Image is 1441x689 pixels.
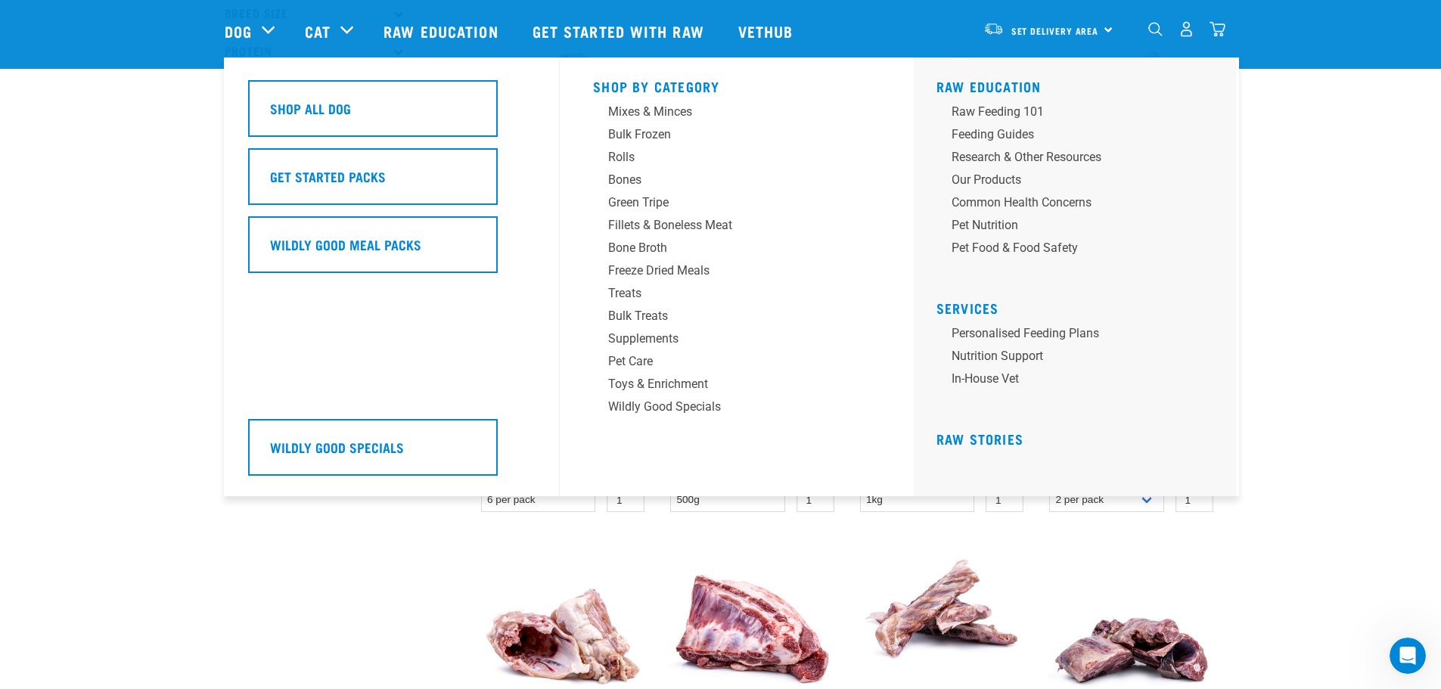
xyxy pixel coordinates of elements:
a: Raw Education [368,1,517,61]
a: Raw Education [936,82,1042,90]
div: Supplements [608,330,844,348]
a: Vethub [723,1,812,61]
div: Mixes & Minces [608,103,844,121]
a: Mixes & Minces [593,103,880,126]
a: Raw Feeding 101 [936,103,1224,126]
div: Bone Broth [608,239,844,257]
div: Treats [608,284,844,303]
a: Raw Stories [936,435,1023,442]
input: 1 [1175,489,1213,512]
div: Bulk Treats [608,307,844,325]
div: Feeding Guides [952,126,1188,144]
img: home-icon@2x.png [1210,21,1225,37]
a: Personalised Feeding Plans [936,324,1224,347]
div: Pet Care [608,352,844,371]
div: Fillets & Boneless Meat [608,216,844,234]
h5: Wildly Good Meal Packs [270,234,421,254]
iframe: Intercom live chat [1390,638,1426,674]
a: Pet Care [593,352,880,375]
a: Shop All Dog [248,80,536,148]
div: Pet Nutrition [952,216,1188,234]
div: Freeze Dried Meals [608,262,844,280]
div: Our Products [952,171,1188,189]
a: Toys & Enrichment [593,375,880,398]
div: Bones [608,171,844,189]
h5: Shop By Category [593,79,880,91]
a: Supplements [593,330,880,352]
div: Research & Other Resources [952,148,1188,166]
a: Get Started Packs [248,148,536,216]
a: Pet Food & Food Safety [936,239,1224,262]
img: user.png [1179,21,1194,37]
a: Wildly Good Specials [593,398,880,421]
a: Pet Nutrition [936,216,1224,239]
a: Green Tripe [593,194,880,216]
div: Common Health Concerns [952,194,1188,212]
div: Wildly Good Specials [608,398,844,416]
input: 1 [986,489,1023,512]
a: Feeding Guides [936,126,1224,148]
div: Pet Food & Food Safety [952,239,1188,257]
div: Toys & Enrichment [608,375,844,393]
a: Fillets & Boneless Meat [593,216,880,239]
h5: Shop All Dog [270,98,351,118]
div: Bulk Frozen [608,126,844,144]
a: Wildly Good Meal Packs [248,216,536,284]
div: Rolls [608,148,844,166]
a: Get started with Raw [517,1,723,61]
a: Wildly Good Specials [248,419,536,487]
a: Bulk Frozen [593,126,880,148]
img: home-icon-1@2x.png [1148,22,1163,36]
a: Research & Other Resources [936,148,1224,171]
div: Raw Feeding 101 [952,103,1188,121]
h5: Get Started Packs [270,166,386,186]
a: Bulk Treats [593,307,880,330]
h5: Services [936,300,1224,312]
a: Bones [593,171,880,194]
a: Dog [225,20,252,42]
a: Rolls [593,148,880,171]
a: Freeze Dried Meals [593,262,880,284]
a: In-house vet [936,370,1224,393]
input: 1 [797,489,834,512]
a: Cat [305,20,331,42]
a: Treats [593,284,880,307]
a: Our Products [936,171,1224,194]
img: van-moving.png [983,22,1004,36]
a: Nutrition Support [936,347,1224,370]
a: Common Health Concerns [936,194,1224,216]
a: Bone Broth [593,239,880,262]
span: Set Delivery Area [1011,28,1099,33]
h5: Wildly Good Specials [270,437,404,457]
div: Green Tripe [608,194,844,212]
input: 1 [607,489,644,512]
